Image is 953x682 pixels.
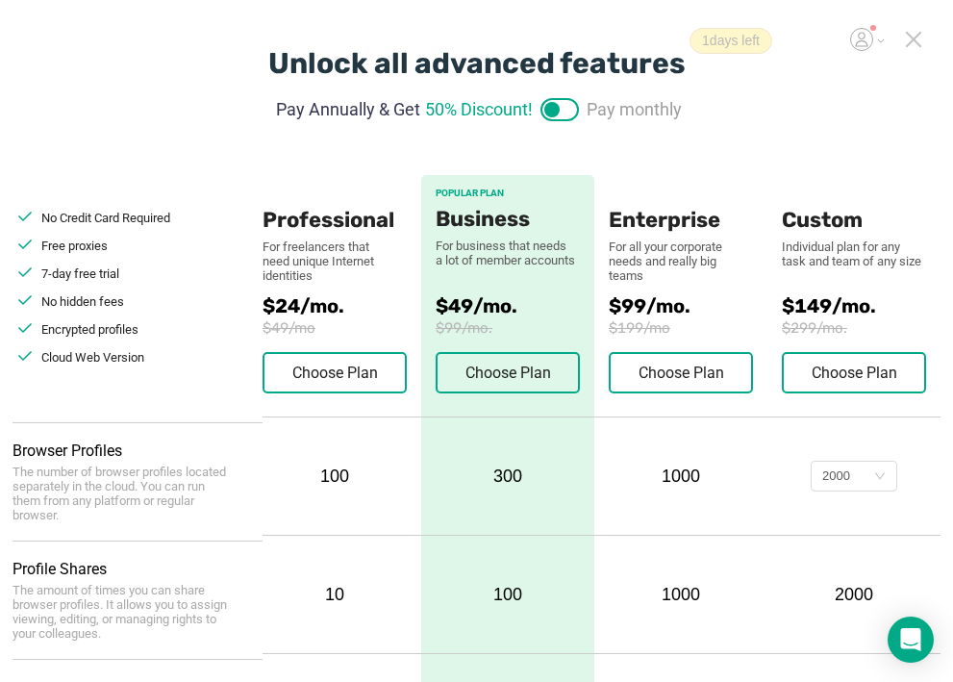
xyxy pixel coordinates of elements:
div: Individual plan for any task and team of any size [782,240,926,268]
span: $299/mo. [782,319,940,337]
span: 50% Discount! [425,96,533,122]
span: Cloud Web Version [41,350,144,365]
div: 300 [421,417,594,535]
div: 100 [421,536,594,653]
span: $149/mo. [782,294,940,317]
div: Open Intercom Messenger [888,617,934,663]
div: POPULAR PLAN [436,188,580,199]
div: 2000 [822,462,850,491]
div: Enterprise [609,175,753,233]
button: Choose Plan [263,352,407,393]
div: 1000 [609,585,753,605]
div: Browser Profiles [13,442,263,460]
div: 1000 [609,467,753,487]
div: For business that needs [436,239,580,253]
span: $99/mo. [436,319,580,337]
span: 1 days left [690,28,772,54]
div: For freelancers that need unique Internet identities [263,240,388,283]
span: 7-day free trial [41,266,119,281]
div: Business [436,207,580,232]
span: $199/mo [609,319,782,337]
span: $49/mo. [436,294,580,317]
span: Free proxies [41,239,108,253]
div: 2000 [782,585,926,605]
div: Profile Shares [13,560,263,578]
div: For all your corporate needs and really big teams [609,240,753,283]
div: 10 [263,585,407,605]
div: 100 [263,467,407,487]
span: $99/mo. [609,294,782,317]
sup: 1 [870,25,876,31]
div: Professional [263,175,407,233]
span: $24/mo. [263,294,421,317]
button: Choose Plan [782,352,926,393]
span: No hidden fees [41,294,124,309]
span: Pay Annually & Get [276,96,420,122]
div: Unlock all advanced features [268,46,686,81]
div: a lot of member accounts [436,253,580,267]
div: The number of browser profiles located separately in the cloud. You can run them from any platfor... [13,465,234,522]
div: The amount of times you can share browser profiles. It allows you to assign viewing, editing, or ... [13,583,234,641]
i: icon: down [874,470,886,484]
span: Encrypted profiles [41,322,138,337]
span: $49/mo [263,319,421,337]
button: Choose Plan [609,352,753,393]
span: No Credit Card Required [41,211,170,225]
span: Pay monthly [587,96,682,122]
button: Choose Plan [436,352,580,393]
div: Custom [782,175,926,233]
